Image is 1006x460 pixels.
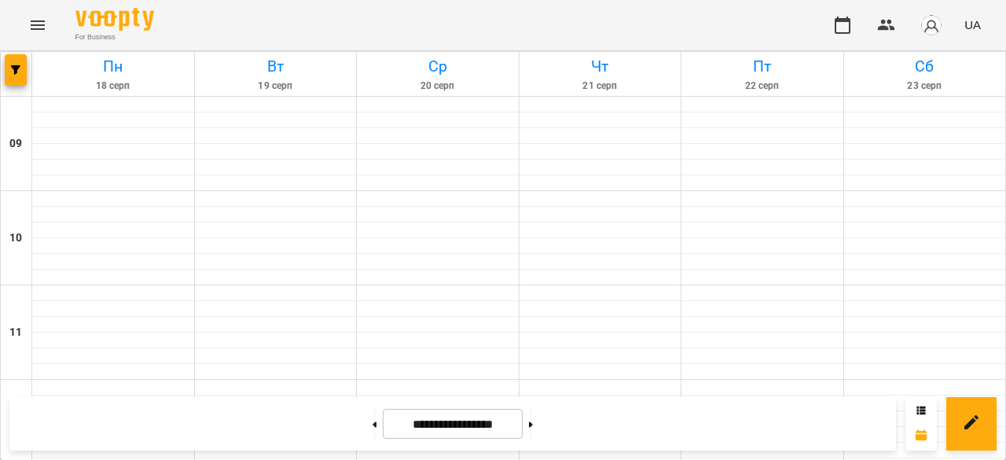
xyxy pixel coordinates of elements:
h6: Вт [197,54,354,79]
h6: 21 серп [522,79,679,94]
button: Menu [19,6,57,44]
span: For Business [75,32,154,42]
h6: 09 [9,135,22,153]
span: UA [964,17,981,33]
h6: 22 серп [684,79,841,94]
h6: 18 серп [35,79,192,94]
button: UA [958,10,987,39]
h6: 10 [9,230,22,247]
h6: 19 серп [197,79,354,94]
img: Voopty Logo [75,8,154,31]
h6: Чт [522,54,679,79]
h6: Пт [684,54,841,79]
h6: Сб [846,54,1004,79]
h6: 20 серп [359,79,516,94]
h6: Ср [359,54,516,79]
h6: 23 серп [846,79,1004,94]
h6: Пн [35,54,192,79]
h6: 11 [9,324,22,341]
img: avatar_s.png [920,14,942,36]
